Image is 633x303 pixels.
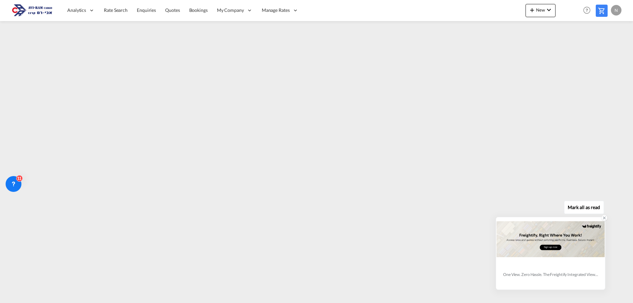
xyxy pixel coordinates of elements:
[545,6,553,14] md-icon: icon-chevron-down
[165,7,180,13] span: Quotes
[611,5,621,15] div: N
[10,3,54,18] img: 166978e0a5f911edb4280f3c7a976193.png
[67,7,86,14] span: Analytics
[526,4,556,17] button: icon-plus 400-fgNewicon-chevron-down
[581,5,596,16] div: Help
[262,7,290,14] span: Manage Rates
[189,7,208,13] span: Bookings
[581,5,592,16] span: Help
[104,7,128,13] span: Rate Search
[217,7,244,14] span: My Company
[528,6,536,14] md-icon: icon-plus 400-fg
[137,7,156,13] span: Enquiries
[528,7,553,13] span: New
